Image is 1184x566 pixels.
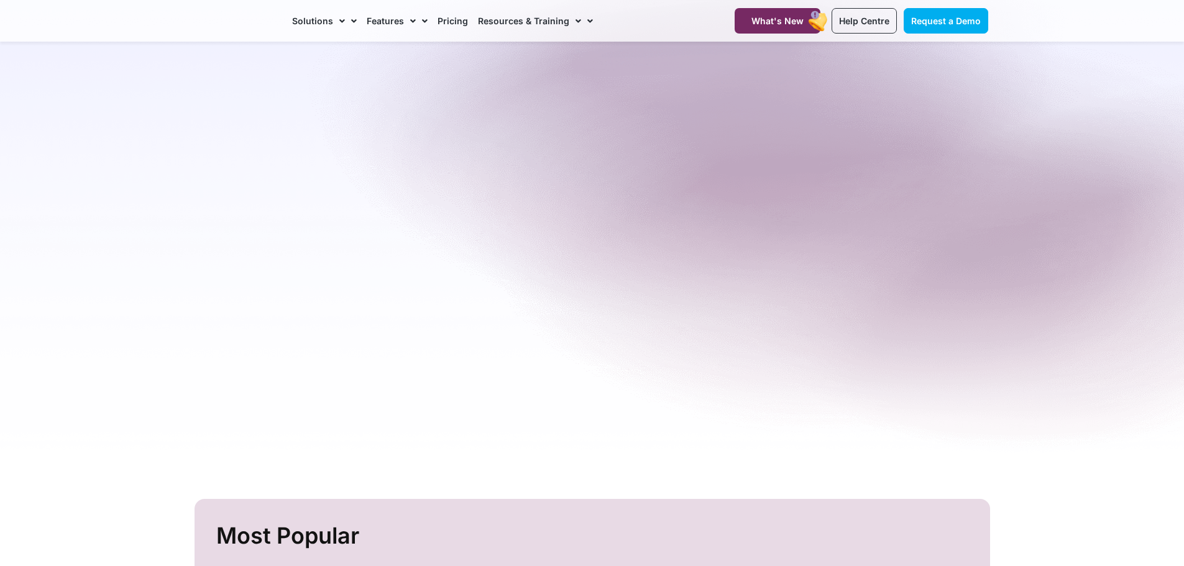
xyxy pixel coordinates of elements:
a: Request a Demo [904,8,988,34]
span: Request a Demo [911,16,981,26]
a: What's New [735,8,820,34]
span: Help Centre [839,16,889,26]
h2: Most Popular [216,518,971,554]
span: What's New [751,16,804,26]
img: CareMaster Logo [196,12,280,30]
a: Help Centre [832,8,897,34]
